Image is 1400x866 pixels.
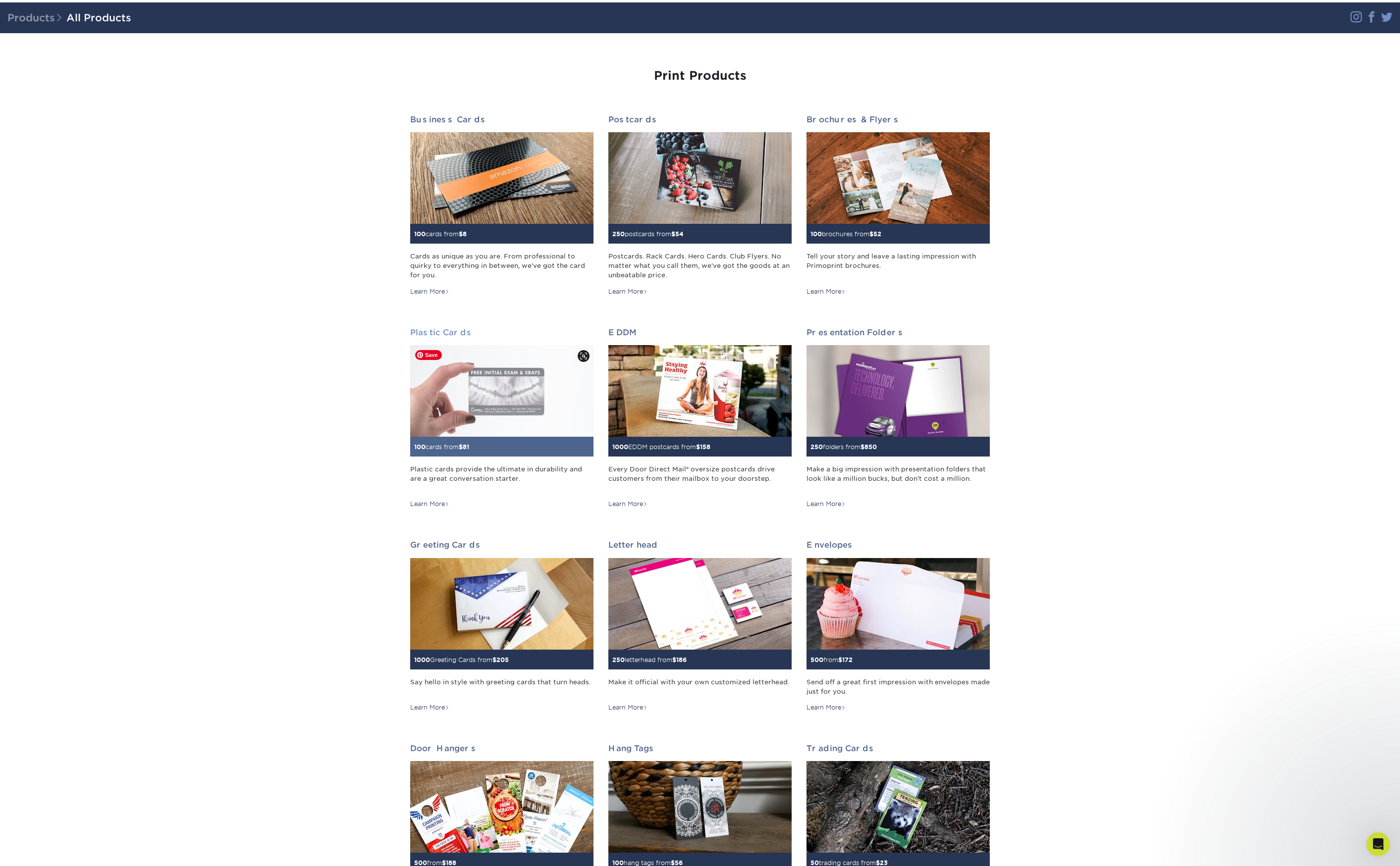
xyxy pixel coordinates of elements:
[410,761,593,853] img: Door Hangers
[410,703,449,712] div: Learn More
[463,443,469,451] span: 81
[410,540,593,550] h2: Greeting Cards
[608,558,792,650] img: Letterhead
[410,115,593,124] h2: Business Cards
[608,115,792,296] a: Postcards 250postcards from$54 Postcards. Rack Cards. Hero Cards. Club Flyers. No matter what you...
[807,558,990,650] img: Envelopes
[807,464,990,493] div: Make a big impression with presentation folders that look like a million bucks, but don't cost a ...
[414,230,467,238] small: cards from
[810,656,853,663] small: from
[608,744,792,753] h2: Hang Tags
[807,677,990,696] div: Send off a great first impression with envelopes made just for you.
[410,115,593,296] a: Business Cards 100cards from$8 Cards as unique as you are. From professional to quirky to everyth...
[612,443,628,451] span: 1000
[410,558,593,650] img: Greeting Cards
[810,230,881,238] small: brochures from
[861,443,864,451] span: $
[807,115,990,124] h2: Brochures & Flyers
[807,761,990,853] img: Trading Cards
[869,230,873,238] span: $
[608,132,792,224] img: Postcards
[459,230,463,238] span: $
[676,656,687,663] span: 186
[410,132,593,224] img: Business Cards
[807,744,990,753] h2: Trading Cards
[608,677,792,696] div: Make it official with your own customized letterhead.
[410,252,593,280] div: Cards as unique as you are. From professional to quirky to everything in between, we've got the c...
[66,12,131,24] a: All Products
[807,540,990,550] h2: Envelopes
[608,252,792,280] div: Postcards. Rack Cards. Hero Cards. Club Flyers. No matter what you call them, we've got the goods...
[810,656,823,663] span: 500
[410,328,593,509] a: Plastic Cards 100cards from$81 Plastic cards provide the ultimate in durability and are a great c...
[608,287,647,296] div: Learn More
[7,12,66,24] span: Products
[807,287,846,296] div: Learn More
[807,703,846,712] div: Learn More
[612,656,625,663] span: 250
[492,656,496,663] span: $
[414,443,469,451] small: cards from
[608,464,792,493] div: Every Door Direct Mail® oversize postcards drive customers from their mailbox to your doorstep.
[810,230,822,238] span: 100
[608,500,647,509] div: Learn More
[414,656,509,663] small: Greeting Cards from
[608,703,647,712] div: Learn More
[807,132,990,224] img: Brochures & Flyers
[410,464,593,493] div: Plastic cards provide the ultimate in durability and are a great conversation starter.
[612,230,684,238] small: postcards from
[612,230,625,238] span: 250
[810,443,823,451] span: 250
[810,443,877,451] small: folders from
[807,115,990,296] a: Brochures & Flyers 100brochures from$52 Tell your story and leave a lasting impression with Primo...
[608,328,792,509] a: EDDM 1000EDDM postcards from$158 Every Door Direct Mail® oversize postcards drive customers from ...
[410,744,593,753] h2: Door Hangers
[873,230,881,238] span: 52
[672,656,676,663] span: $
[838,656,842,663] span: $
[608,540,792,550] h2: Letterhead
[414,656,430,663] span: 1000
[608,345,792,437] img: EDDM
[696,443,700,451] span: $
[807,252,990,280] div: Tell your story and leave a lasting impression with Primoprint brochures.
[415,350,442,360] span: Save
[410,500,449,509] div: Learn More
[608,761,792,853] img: Hang Tags
[675,230,684,238] span: 54
[608,115,792,124] h2: Postcards
[612,443,710,451] small: EDDM postcards from
[671,230,675,238] span: $
[608,328,792,337] h2: EDDM
[864,443,877,451] span: 850
[700,443,710,451] span: 158
[410,287,449,296] div: Learn More
[410,345,593,437] img: Plastic Cards
[842,656,853,663] span: 172
[496,656,509,663] span: 205
[410,328,593,337] h2: Plastic Cards
[1366,832,1390,856] iframe: Intercom live chat
[2,836,84,863] iframe: Google Customer Reviews
[410,540,593,712] a: Greeting Cards 1000Greeting Cards from$205 Say hello in style with greeting cards that turn heads...
[807,328,990,337] h2: Presentation Folders
[608,540,792,712] a: Letterhead 250letterhead from$186 Make it official with your own customized letterhead. Learn More
[410,69,990,83] h1: Print Products
[414,443,426,451] span: 100
[414,230,426,238] span: 100
[612,656,687,663] small: letterhead from
[807,328,990,509] a: Presentation Folders 250folders from$850 Make a big impression with presentation folders that loo...
[410,677,593,696] div: Say hello in style with greeting cards that turn heads.
[807,345,990,437] img: Presentation Folders
[807,500,846,509] div: Learn More
[807,540,990,712] a: Envelopes 500from$172 Send off a great first impression with envelopes made just for you. Learn More
[463,230,467,238] span: 8
[459,443,463,451] span: $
